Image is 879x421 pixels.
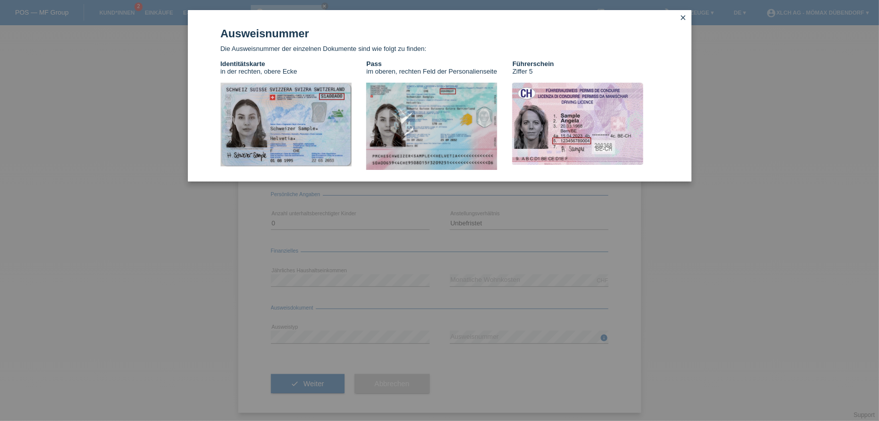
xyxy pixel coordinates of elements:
p: Die Ausweisnummer der einzelnen Dokumente sind wie folgt zu finden: [221,45,659,52]
b: Identitätskarte [221,60,265,68]
img: id_document_number_help_passport.png [366,83,497,170]
img: id_document_number_help_id.png [221,83,352,166]
h1: Ausweisnummer [221,27,659,40]
img: id_document_number_help_driverslicense.png [512,83,643,165]
p: im oberen, rechten Feld der Personalienseite [366,60,512,75]
i: close [680,14,688,22]
b: Führerschein [512,60,554,68]
p: in der rechten, obere Ecke [221,60,367,75]
b: Pass [366,60,381,68]
p: Ziffer 5 [512,60,658,75]
a: close [677,13,690,24]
